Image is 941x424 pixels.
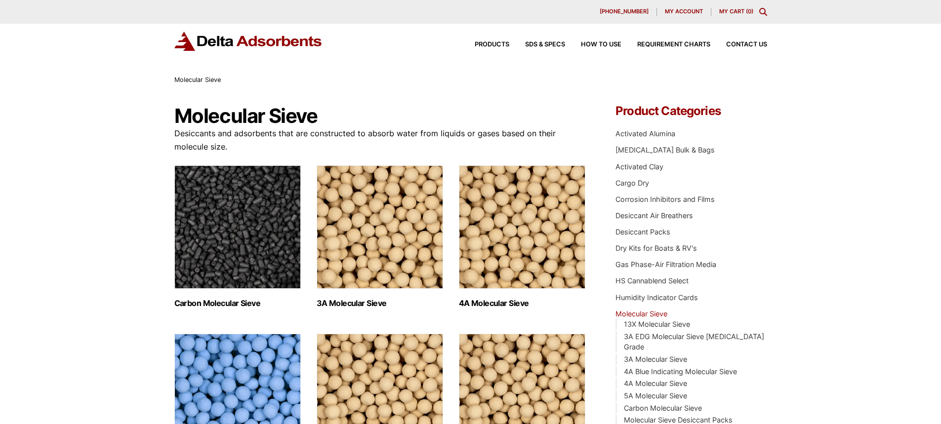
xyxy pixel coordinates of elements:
[317,299,443,308] h2: 3A Molecular Sieve
[624,367,737,376] a: 4A Blue Indicating Molecular Sieve
[615,293,698,302] a: Humidity Indicator Cards
[615,105,767,117] h4: Product Categories
[748,8,751,15] span: 0
[710,41,767,48] a: Contact Us
[174,165,301,289] img: Carbon Molecular Sieve
[592,8,657,16] a: [PHONE_NUMBER]
[174,76,221,83] span: Molecular Sieve
[174,32,323,51] img: Delta Adsorbents
[615,260,716,269] a: Gas Phase-Air Filtration Media
[624,332,764,351] a: 3A EDG Molecular Sieve [MEDICAL_DATA] Grade
[615,179,649,187] a: Cargo Dry
[615,244,697,252] a: Dry Kits for Boats & RV's
[637,41,710,48] span: Requirement Charts
[621,41,710,48] a: Requirement Charts
[615,276,689,285] a: HS Cannablend Select
[525,41,565,48] span: SDS & SPECS
[624,379,687,387] a: 4A Molecular Sieve
[317,165,443,308] a: Visit product category 3A Molecular Sieve
[719,8,753,15] a: My Cart (0)
[459,165,585,289] img: 4A Molecular Sieve
[615,146,715,154] a: [MEDICAL_DATA] Bulk & Bags
[665,9,703,14] span: My account
[565,41,621,48] a: How to Use
[600,9,649,14] span: [PHONE_NUMBER]
[174,127,586,154] p: Desiccants and adsorbents that are constructed to absorb water from liquids or gases based on the...
[615,195,715,203] a: Corrosion Inhibitors and Films
[615,228,670,236] a: Desiccant Packs
[624,416,733,424] a: Molecular Sieve Desiccant Packs
[174,165,301,308] a: Visit product category Carbon Molecular Sieve
[615,129,675,138] a: Activated Alumina
[624,355,687,363] a: 3A Molecular Sieve
[174,299,301,308] h2: Carbon Molecular Sieve
[459,41,509,48] a: Products
[759,8,767,16] div: Toggle Modal Content
[615,162,663,171] a: Activated Clay
[581,41,621,48] span: How to Use
[624,404,702,412] a: Carbon Molecular Sieve
[657,8,711,16] a: My account
[317,165,443,289] img: 3A Molecular Sieve
[624,391,687,400] a: 5A Molecular Sieve
[174,105,586,127] h1: Molecular Sieve
[475,41,509,48] span: Products
[615,211,693,220] a: Desiccant Air Breathers
[459,299,585,308] h2: 4A Molecular Sieve
[459,165,585,308] a: Visit product category 4A Molecular Sieve
[615,309,667,318] a: Molecular Sieve
[624,320,690,328] a: 13X Molecular Sieve
[509,41,565,48] a: SDS & SPECS
[726,41,767,48] span: Contact Us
